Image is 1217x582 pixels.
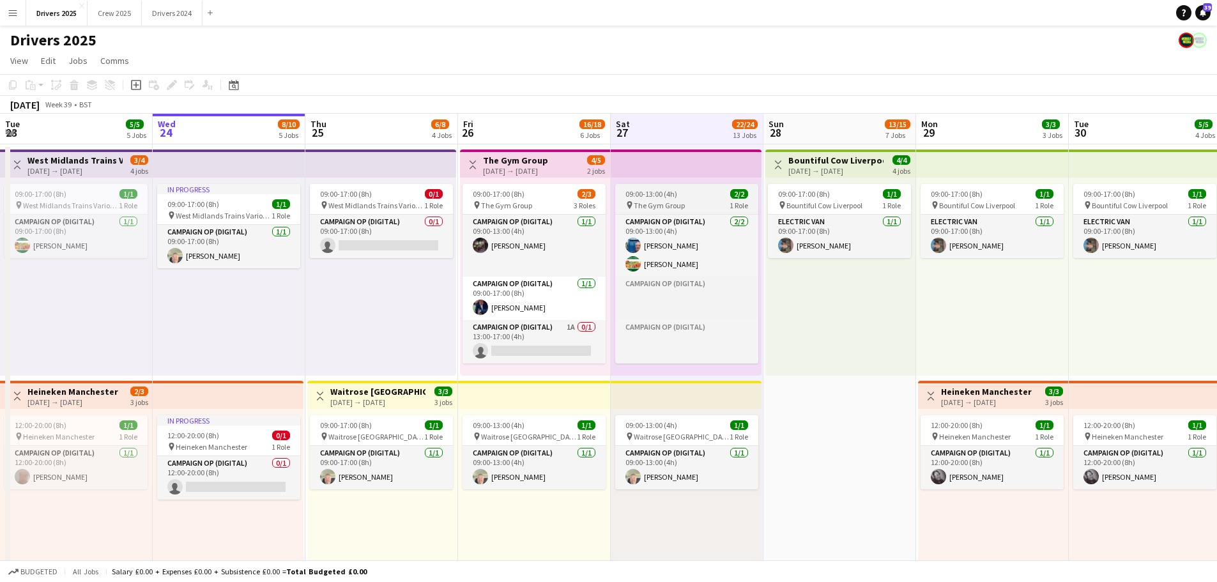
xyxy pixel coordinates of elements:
span: Heineken Manchester [23,432,95,441]
span: 23 [3,125,20,140]
span: 1 Role [1035,201,1053,210]
span: 1/1 [883,189,901,199]
span: 25 [309,125,326,140]
span: 3/3 [1045,387,1063,396]
div: 09:00-17:00 (8h)1/1 West Midlands Trains Various Locations1 RoleCampaign Op (Digital)1/109:00-17:... [4,184,148,258]
app-job-card: 09:00-17:00 (8h)2/3 The Gym Group3 RolesCampaign Op (Digital)1/109:00-13:00 (4h)[PERSON_NAME]Camp... [463,184,606,364]
app-job-card: 12:00-20:00 (8h)1/1 Heineken Manchester1 RoleCampaign Op (Digital)1/112:00-20:00 (8h)[PERSON_NAME] [921,415,1064,489]
h3: Heineken Manchester [27,386,118,397]
app-job-card: 09:00-17:00 (8h)1/1 Waitrose [GEOGRAPHIC_DATA]1 RoleCampaign Op (Digital)1/109:00-17:00 (8h)[PERS... [310,415,453,489]
span: 27 [614,125,630,140]
app-card-role: Campaign Op (Digital)1/112:00-20:00 (8h)[PERSON_NAME] [921,446,1064,489]
span: 1 Role [730,432,748,441]
h3: The Gym Group [483,155,548,166]
span: 09:00-13:00 (4h) [473,420,524,430]
span: 12:00-20:00 (8h) [167,431,219,440]
div: In progress12:00-20:00 (8h)0/1 Heineken Manchester1 RoleCampaign Op (Digital)0/112:00-20:00 (8h) [157,415,300,500]
button: Crew 2025 [88,1,142,26]
div: [DATE] → [DATE] [941,397,1032,407]
div: In progress [157,184,300,194]
span: Bountiful Cow Liverpool [786,201,862,210]
div: 7 Jobs [885,130,910,140]
app-card-role: Campaign Op (Digital)0/112:00-20:00 (8h) [157,456,300,500]
span: Jobs [68,55,88,66]
span: 1/1 [1188,420,1206,430]
div: 6 Jobs [580,130,604,140]
app-card-role-placeholder: Campaign Op (Digital) [615,320,758,364]
span: 4/4 [892,155,910,165]
span: Heineken Manchester [939,432,1011,441]
span: 1 Role [730,201,748,210]
span: 1/1 [578,420,595,430]
div: 5 Jobs [126,130,146,140]
span: 1 Role [119,432,137,441]
span: 16/18 [579,119,605,129]
app-card-role: Campaign Op (Digital)1/109:00-13:00 (4h)[PERSON_NAME] [615,446,758,489]
span: The Gym Group [634,201,685,210]
span: 5/5 [1195,119,1213,129]
span: West Midlands Trains Various Locations [176,211,272,220]
button: Drivers 2024 [142,1,203,26]
app-card-role: Electric Van1/109:00-17:00 (8h)[PERSON_NAME] [768,215,911,258]
span: Waitrose [GEOGRAPHIC_DATA] [634,432,730,441]
span: 2/2 [730,189,748,199]
span: Fri [463,118,473,130]
a: 39 [1195,5,1211,20]
app-card-role: Campaign Op (Digital)1/109:00-17:00 (8h)[PERSON_NAME] [4,215,148,258]
span: 1 Role [119,201,137,210]
span: 2/3 [130,387,148,396]
span: West Midlands Trains Various Locations [23,201,119,210]
span: 09:00-17:00 (8h) [320,189,372,199]
span: 1 Role [577,432,595,441]
span: 22/24 [732,119,758,129]
span: 1/1 [119,189,137,199]
span: Sun [769,118,784,130]
span: 1/1 [730,420,748,430]
app-job-card: 12:00-20:00 (8h)1/1 Heineken Manchester1 RoleCampaign Op (Digital)1/112:00-20:00 (8h)[PERSON_NAME] [1073,415,1216,489]
app-card-role: Campaign Op (Digital)1/112:00-20:00 (8h)[PERSON_NAME] [1073,446,1216,489]
span: 12:00-20:00 (8h) [931,420,983,430]
div: Salary £0.00 + Expenses £0.00 + Subsistence £0.00 = [112,567,367,576]
div: 2 jobs [587,165,605,176]
span: 13/15 [885,119,910,129]
app-card-role: Electric Van1/109:00-17:00 (8h)[PERSON_NAME] [921,215,1064,258]
div: [DATE] → [DATE] [788,166,884,176]
div: 13 Jobs [733,130,757,140]
span: 1 Role [1188,201,1206,210]
div: 4 jobs [130,165,148,176]
app-user-avatar: Nicola Price [1179,33,1194,48]
span: 09:00-13:00 (4h) [625,189,677,199]
div: 4 Jobs [1195,130,1215,140]
span: 1 Role [424,201,443,210]
span: West Midlands Trains Various Locations [328,201,424,210]
span: Mon [921,118,938,130]
span: 26 [461,125,473,140]
span: 09:00-17:00 (8h) [1083,189,1135,199]
app-job-card: 09:00-13:00 (4h)1/1 Waitrose [GEOGRAPHIC_DATA]1 RoleCampaign Op (Digital)1/109:00-13:00 (4h)[PERS... [615,415,758,489]
app-job-card: 09:00-13:00 (4h)2/2 The Gym Group1 RoleCampaign Op (Digital)2/209:00-13:00 (4h)[PERSON_NAME][PERS... [615,184,758,364]
span: 3/3 [1042,119,1060,129]
app-job-card: 09:00-17:00 (8h)1/1 Bountiful Cow Liverpool1 RoleElectric Van1/109:00-17:00 (8h)[PERSON_NAME] [768,184,911,258]
div: 09:00-17:00 (8h)1/1 Bountiful Cow Liverpool1 RoleElectric Van1/109:00-17:00 (8h)[PERSON_NAME] [1073,184,1216,258]
span: Budgeted [20,567,57,576]
span: Bountiful Cow Liverpool [1092,201,1168,210]
app-card-role: Campaign Op (Digital)0/109:00-17:00 (8h) [310,215,453,258]
span: 29 [919,125,938,140]
app-card-role: Campaign Op (Digital)1/109:00-17:00 (8h)[PERSON_NAME] [157,225,300,268]
div: 3 jobs [434,396,452,407]
span: 24 [156,125,176,140]
div: 3 jobs [130,396,148,407]
span: 0/1 [272,431,290,440]
app-job-card: 09:00-17:00 (8h)1/1 Bountiful Cow Liverpool1 RoleElectric Van1/109:00-17:00 (8h)[PERSON_NAME] [921,184,1064,258]
app-job-card: 09:00-13:00 (4h)1/1 Waitrose [GEOGRAPHIC_DATA]1 RoleCampaign Op (Digital)1/109:00-13:00 (4h)[PERS... [463,415,606,489]
h3: Bountiful Cow Liverpool [788,155,884,166]
span: 6/8 [431,119,449,129]
app-job-card: In progress09:00-17:00 (8h)1/1 West Midlands Trains Various Locations1 RoleCampaign Op (Digital)1... [157,184,300,268]
app-card-role: Campaign Op (Digital)2/209:00-13:00 (4h)[PERSON_NAME][PERSON_NAME] [615,215,758,277]
span: View [10,55,28,66]
span: 09:00-17:00 (8h) [320,420,372,430]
